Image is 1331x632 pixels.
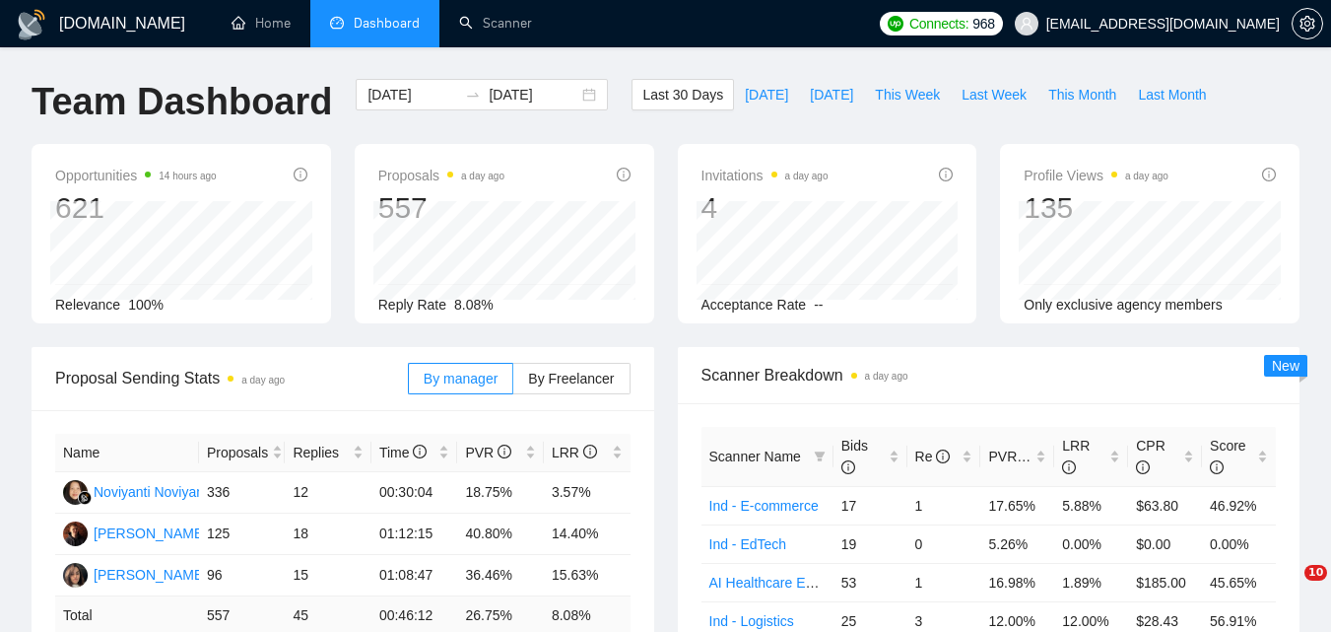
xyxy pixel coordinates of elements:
span: Time [379,445,427,460]
span: New [1272,358,1299,374]
span: Acceptance Rate [701,297,807,313]
div: Noviyanti Noviyanti [94,481,211,503]
span: By manager [424,371,498,386]
span: Opportunities [55,164,217,187]
span: dashboard [330,16,344,30]
span: Dashboard [354,15,420,32]
span: Relevance [55,297,120,313]
img: logo [16,9,47,40]
span: Bids [841,438,868,475]
span: 100% [128,297,164,313]
span: info-circle [498,445,511,458]
td: 36.46% [457,555,544,597]
td: 1.89% [1054,563,1128,601]
span: info-circle [583,445,597,458]
time: 14 hours ago [159,171,216,181]
td: 0.00% [1054,525,1128,563]
th: Replies [285,434,371,472]
a: KA[PERSON_NAME] [63,566,207,582]
span: Scanner Breakdown [701,363,1277,387]
td: 16.98% [980,563,1054,601]
th: Name [55,434,199,472]
button: [DATE] [734,79,799,110]
span: [DATE] [810,84,853,105]
time: a day ago [785,171,829,181]
span: user [1020,17,1033,31]
td: 53 [833,563,907,601]
span: This Week [875,84,940,105]
div: [PERSON_NAME] [94,523,207,544]
span: Proposals [207,442,268,463]
td: 125 [199,514,286,555]
td: 15.63% [544,555,631,597]
span: info-circle [1136,460,1150,474]
a: setting [1292,16,1323,32]
span: 968 [972,13,994,35]
span: By Freelancer [528,371,614,386]
span: info-circle [841,460,855,474]
span: to [465,87,481,103]
input: End date [489,84,578,105]
td: 336 [199,472,286,514]
span: Only exclusive agency members [1024,297,1223,313]
td: 00:30:04 [371,472,458,514]
td: 0 [907,525,981,563]
img: KA [63,563,88,588]
span: info-circle [1062,460,1076,474]
span: Connects: [909,13,968,35]
span: Invitations [701,164,829,187]
span: Proposals [378,164,504,187]
td: 19 [833,525,907,563]
span: Last 30 Days [642,84,723,105]
span: info-circle [939,168,953,181]
button: This Month [1037,79,1127,110]
time: a day ago [865,371,908,382]
a: Ind - Logistics [709,613,794,629]
a: AI Healthcare Extended [709,575,855,591]
iframe: Intercom live chat [1264,565,1311,612]
button: Last Week [951,79,1037,110]
span: Replies [293,442,349,463]
td: 46.92% [1202,486,1276,525]
img: AS [63,522,88,546]
span: info-circle [413,445,427,458]
span: info-circle [1262,168,1276,181]
td: 15 [285,555,371,597]
span: This Month [1048,84,1116,105]
td: $0.00 [1128,525,1202,563]
input: Start date [367,84,457,105]
span: info-circle [1210,460,1224,474]
span: -- [814,297,823,313]
time: a day ago [461,171,504,181]
button: setting [1292,8,1323,39]
button: Last Month [1127,79,1217,110]
div: 621 [55,189,217,227]
img: upwork-logo.png [888,16,903,32]
a: homeHome [232,15,291,32]
button: This Week [864,79,951,110]
td: 3.57% [544,472,631,514]
a: Ind - EdTech [709,536,787,552]
span: info-circle [936,450,950,463]
a: searchScanner [459,15,532,32]
td: 40.80% [457,514,544,555]
h1: Team Dashboard [32,79,332,125]
a: Ind - E-commerce [709,498,819,514]
span: Scanner Name [709,449,801,464]
span: Last Month [1138,84,1206,105]
td: 18.75% [457,472,544,514]
span: PVR [988,449,1034,464]
span: LRR [1062,438,1090,475]
div: 135 [1024,189,1168,227]
span: filter [810,442,830,471]
td: 1 [907,486,981,525]
a: NNNoviyanti Noviyanti [63,483,211,499]
span: 10 [1304,565,1327,581]
time: a day ago [1125,171,1168,181]
img: gigradar-bm.png [78,491,92,505]
span: Last Week [962,84,1027,105]
td: 12 [285,472,371,514]
span: Reply Rate [378,297,446,313]
span: Score [1210,438,1246,475]
span: Re [915,449,951,464]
